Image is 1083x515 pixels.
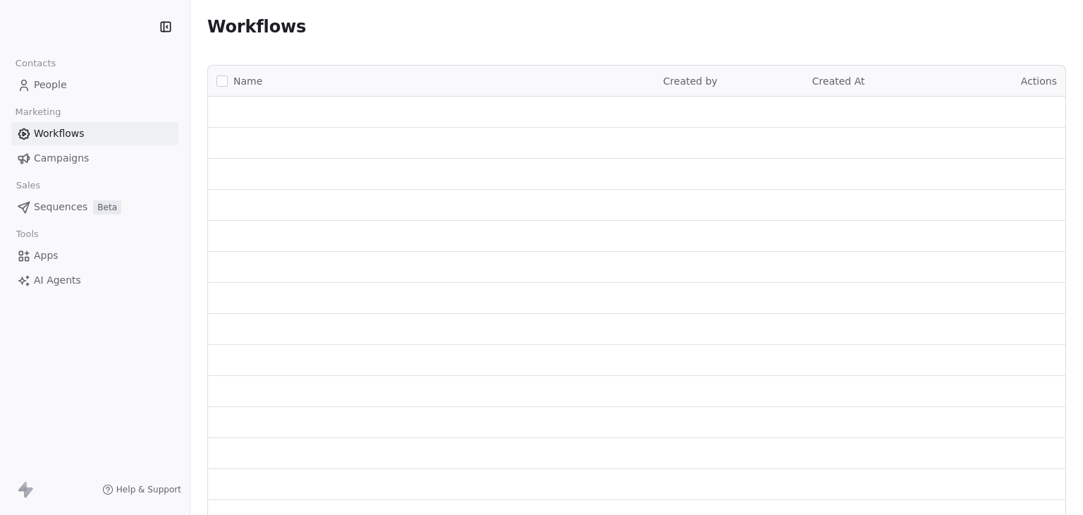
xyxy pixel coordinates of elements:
span: Sales [10,175,47,196]
span: Apps [34,248,59,263]
span: Tools [10,224,44,245]
span: Contacts [9,53,62,74]
span: Workflows [34,126,85,141]
span: Campaigns [34,151,89,166]
a: AI Agents [11,269,178,292]
a: Apps [11,244,178,267]
span: Actions [1021,75,1057,87]
a: SequencesBeta [11,195,178,219]
a: Campaigns [11,147,178,170]
span: Name [233,74,262,89]
span: Marketing [9,102,67,123]
span: Beta [93,200,121,214]
a: Workflows [11,122,178,145]
span: Sequences [34,200,87,214]
span: Workflows [207,17,306,37]
span: People [34,78,67,92]
a: People [11,73,178,97]
a: Help & Support [102,484,181,495]
span: Created by [663,75,718,87]
span: Created At [812,75,865,87]
span: Help & Support [116,484,181,495]
span: AI Agents [34,273,81,288]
